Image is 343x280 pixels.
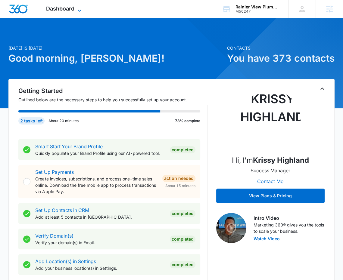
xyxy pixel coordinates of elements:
img: Intro Video [216,213,246,243]
button: Contact Me [251,174,289,189]
span: About 15 minutes [165,183,195,189]
p: Add your business location(s) in Settings. [35,265,165,271]
p: About 20 minutes [48,118,78,124]
p: Verify your domain(s) in Email. [35,239,165,246]
div: 2 tasks left [18,117,45,125]
button: Watch Video [254,237,280,241]
a: Set Up Contacts in CRM [35,207,89,213]
button: Toggle Collapse [319,85,326,92]
p: [DATE] is [DATE] [8,45,223,51]
img: Krissy Highland [240,90,301,150]
div: Completed [170,210,195,217]
p: Hi, I'm [232,155,309,166]
h1: Good morning, [PERSON_NAME]! [8,51,223,66]
span: Dashboard [46,5,74,12]
a: Smart Start Your Brand Profile [35,143,102,149]
div: Completed [170,261,195,268]
h1: You have 373 contacts [227,51,335,66]
div: Completed [170,146,195,153]
a: Add Location(s) in Settings [35,258,96,264]
p: Success Manager [251,167,290,174]
p: Quickly populate your Brand Profile using our AI-powered tool. [35,150,165,156]
strong: Krissy Highland [253,156,309,165]
div: Action Needed [162,175,195,182]
div: Completed [170,235,195,243]
p: Marketing 360® gives you the tools to scale your business. [254,222,325,234]
p: Outlined below are the necessary steps to help you successfully set up your account. [18,97,207,103]
p: Contacts [227,45,335,51]
div: account id [235,9,279,14]
button: View Plans & Pricing [216,189,325,203]
p: 78% complete [175,118,200,124]
div: account name [235,5,279,9]
h3: Intro Video [254,214,325,222]
p: Create invoices, subscriptions, and process one-time sales online. Download the free mobile app t... [35,176,157,195]
h2: Getting Started [18,86,207,95]
p: Add at least 5 contacts in [GEOGRAPHIC_DATA]. [35,214,165,220]
a: Verify Domain(s) [35,233,73,239]
a: Set Up Payments [35,169,73,175]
